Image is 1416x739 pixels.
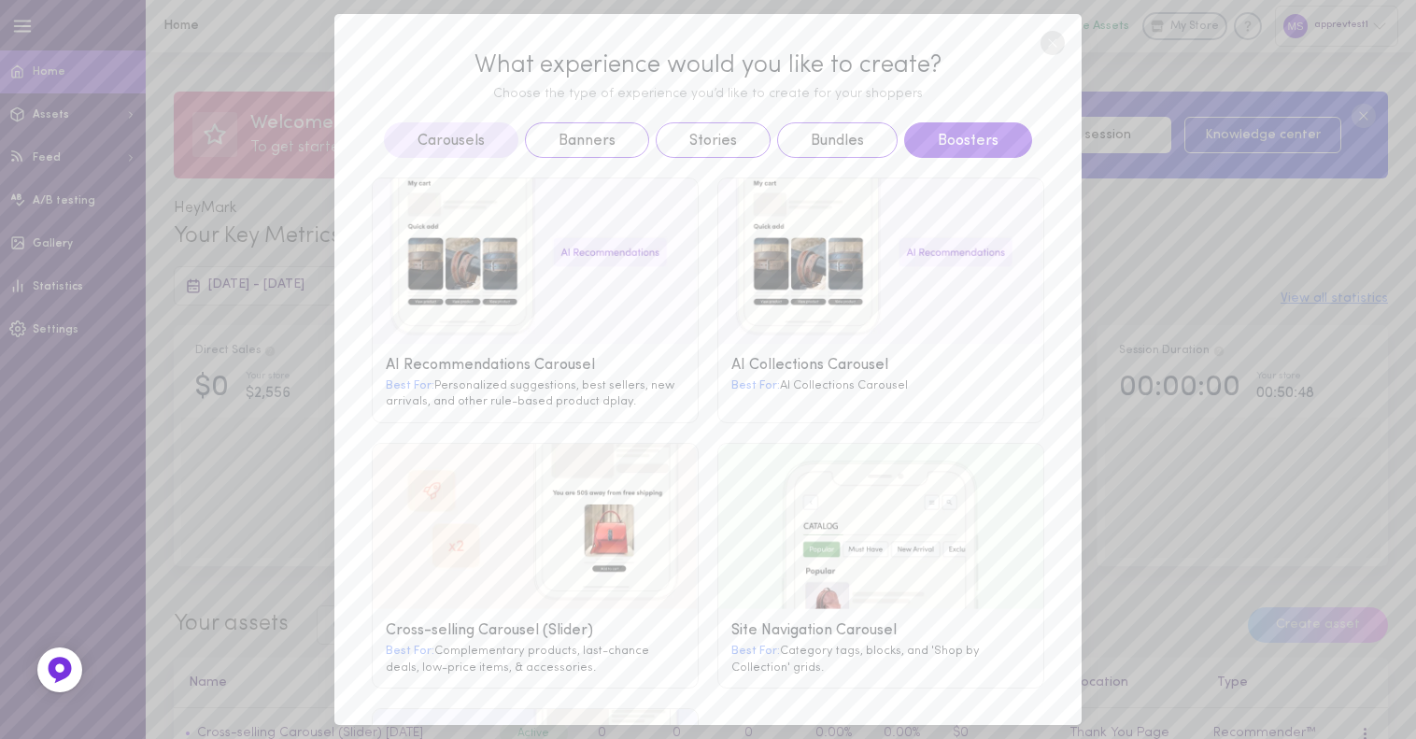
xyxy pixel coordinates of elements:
div: Cross-selling Carousel (Slider) [386,622,685,640]
span: Best For: [731,645,780,657]
div: AI Collections Carousel [731,377,1030,394]
div: Personalized suggestions, best sellers, new arrivals, and other rule-based product dplay. [386,377,685,409]
button: Banners [525,122,649,158]
img: Feedback Button [46,656,74,684]
button: Bundles [777,122,898,158]
div: What experience would you like to create? [372,51,1044,80]
span: Best For: [731,379,780,391]
div: Site Navigation Carousel [731,622,1030,640]
div: AI Recommendations Carousel [386,357,685,375]
div: Choose the type of experience you’d like to create for your shoppers [372,87,1044,103]
span: Best For: [386,379,434,391]
button: Boosters [904,122,1032,158]
div: AI Collections Carousel [731,357,1030,375]
span: Best For: [386,645,434,657]
div: Complementary products, last-chance deals, low-price items, & accessories. [386,643,685,675]
button: Carousels [384,122,518,158]
button: Stories [656,122,771,158]
div: Category tags, blocks, and 'Shop by Collection' grids. [731,643,1030,675]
